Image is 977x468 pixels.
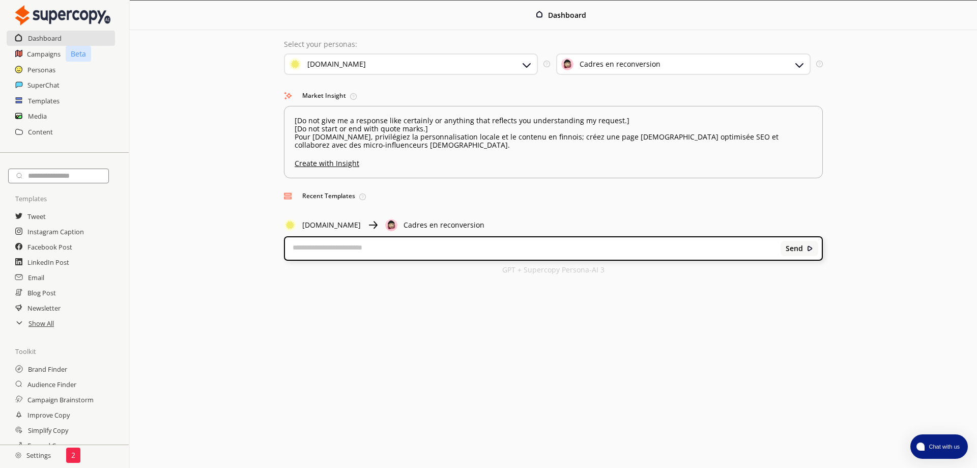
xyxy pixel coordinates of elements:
[27,377,76,392] a: Audience Finder
[284,88,823,103] h3: Market Insight
[284,219,296,231] img: Close
[28,16,50,24] div: v 4.0.25
[127,60,156,67] div: Mots-clés
[28,31,62,46] a: Dashboard
[580,60,660,68] div: Cadres en reconversion
[521,59,533,71] img: Dropdown Icon
[41,59,49,67] img: tab_domain_overview_orange.svg
[15,5,110,25] img: Close
[116,59,124,67] img: tab_keywords_by_traffic_grey.svg
[295,117,812,149] p: [Do not give me a response like certainly or anything that reflects you understanding my request....
[27,285,56,300] a: Blog Post
[27,46,61,62] a: Campaigns
[807,245,814,252] img: Close
[359,194,366,200] img: Tooltip Icon
[367,219,379,231] img: Close
[536,11,543,18] img: Close
[27,77,60,93] a: SuperChat
[15,452,21,458] img: Close
[27,300,61,316] a: Newsletter
[28,270,44,285] a: Email
[28,93,60,108] a: Templates
[289,58,301,70] img: Brand Icon
[925,443,962,451] span: Chat with us
[548,10,586,20] b: Dashboard
[404,221,484,229] p: Cadres en reconversion
[28,108,47,124] a: Media
[27,62,55,77] a: Personas
[28,423,68,438] a: Simplify Copy
[284,40,823,48] p: Select your personas:
[284,192,292,200] img: Popular Templates
[27,255,69,270] a: LinkedIn Post
[71,451,75,459] p: 2
[27,224,84,239] a: Instagram Caption
[16,16,24,24] img: logo_orange.svg
[284,92,292,100] img: Market Insight
[910,434,968,459] button: atlas-launcher
[385,219,397,231] img: Close
[27,407,70,423] a: Improve Copy
[27,392,94,407] a: Campaign Brainstorm
[28,316,54,331] a: Show All
[27,438,67,453] a: Expand Copy
[28,362,67,377] a: Brand Finder
[350,93,357,100] img: Tooltip Icon
[66,46,91,62] p: Beta
[816,61,823,67] img: Tooltip Icon
[295,154,812,168] u: Create with Insight
[307,60,366,68] div: [DOMAIN_NAME]
[284,188,823,204] h3: Recent Templates
[26,26,75,35] div: Domaine: [URL]
[27,239,72,255] a: Facebook Post
[543,61,550,67] img: Tooltip Icon
[28,124,53,140] a: Content
[27,209,46,224] a: Tweet
[786,244,803,253] b: Send
[52,60,78,67] div: Domaine
[793,59,806,71] img: Dropdown Icon
[502,266,605,274] p: GPT + Supercopy Persona-AI 3
[16,26,24,35] img: website_grey.svg
[302,221,361,229] p: [DOMAIN_NAME]
[561,58,573,70] img: Audience Icon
